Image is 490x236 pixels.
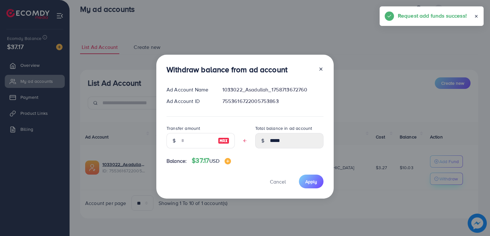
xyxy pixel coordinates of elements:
[167,65,287,74] h3: Withdraw balance from ad account
[262,175,294,188] button: Cancel
[192,157,231,165] h4: $37.17
[305,178,317,185] span: Apply
[217,86,329,93] div: 1033022_Asadullah_1758713672760
[161,98,217,105] div: Ad Account ID
[217,98,329,105] div: 7553616722005753863
[209,157,219,164] span: USD
[270,178,286,185] span: Cancel
[167,157,187,165] span: Balance:
[299,175,323,188] button: Apply
[225,158,231,164] img: image
[167,125,200,131] label: Transfer amount
[218,137,229,145] img: image
[161,86,217,93] div: Ad Account Name
[255,125,312,131] label: Total balance in ad account
[398,12,467,20] h5: Request add funds success!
